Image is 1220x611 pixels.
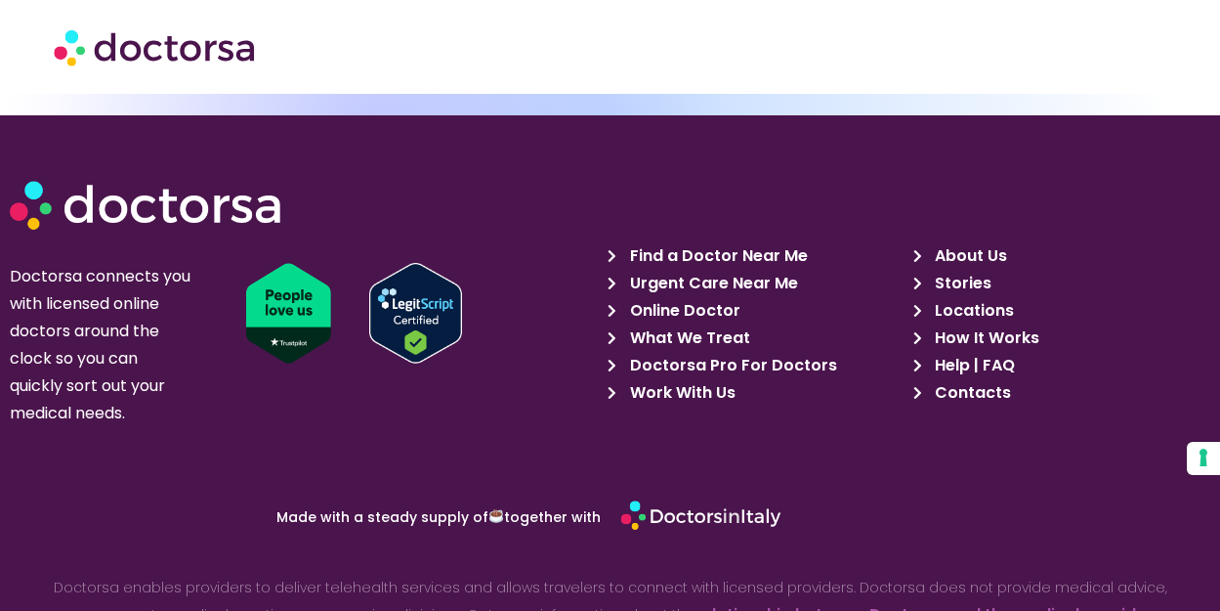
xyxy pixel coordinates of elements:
a: Locations [913,297,1206,325]
span: Locations [930,297,1014,325]
span: Work With Us [625,379,736,407]
a: Contacts [913,379,1206,407]
span: About Us [930,242,1007,270]
a: About Us [913,242,1206,270]
span: How It Works [930,325,1039,352]
a: How It Works [913,325,1206,352]
button: Your consent preferences for tracking technologies [1187,442,1220,475]
a: Doctorsa Pro For Doctors [608,352,901,379]
span: Urgent Care Near Me [625,270,798,297]
span: Help | FAQ [930,352,1015,379]
a: What We Treat [608,325,901,352]
img: Verify Approval for www.doctorsa.com [369,263,462,364]
span: What We Treat [625,325,750,352]
a: Help | FAQ [913,352,1206,379]
a: Find a Doctor Near Me [608,242,901,270]
span: Doctorsa Pro For Doctors [625,352,837,379]
img: ☕ [489,509,503,523]
span: Stories [930,270,991,297]
span: Find a Doctor Near Me [625,242,808,270]
span: Contacts [930,379,1011,407]
a: Urgent Care Near Me [608,270,901,297]
a: Online Doctor [608,297,901,325]
span: Online Doctor [625,297,740,325]
p: Made with a steady supply of together with [85,509,601,524]
a: Verify LegitScript Approval for www.doctorsa.com [369,263,617,364]
p: Doctorsa connects you with licensed online doctors around the clock so you can quickly sort out y... [10,263,194,427]
a: Stories [913,270,1206,297]
a: Work With Us [608,379,901,407]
